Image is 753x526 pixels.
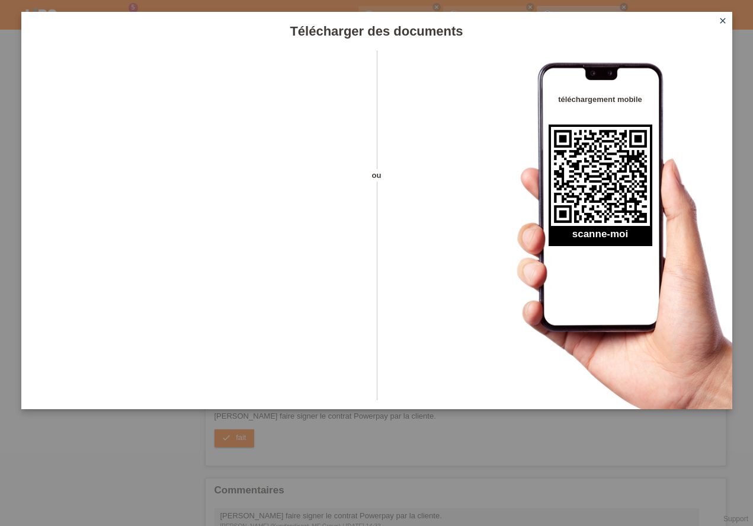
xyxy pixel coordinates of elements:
h2: scanne-moi [549,228,652,246]
h4: téléchargement mobile [549,95,652,104]
iframe: Upload [39,80,356,377]
a: close [715,15,730,28]
i: close [718,16,728,25]
span: ou [356,169,398,181]
h1: Télécharger des documents [21,24,732,39]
